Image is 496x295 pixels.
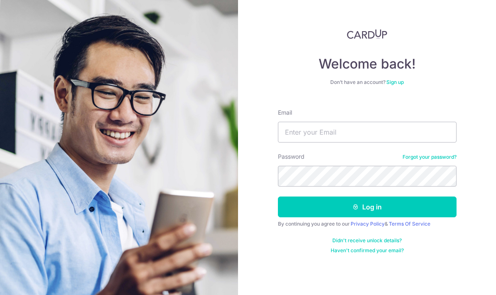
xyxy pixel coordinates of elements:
[278,197,457,217] button: Log in
[389,221,430,227] a: Terms Of Service
[278,221,457,227] div: By continuing you agree to our &
[332,237,402,244] a: Didn't receive unlock details?
[278,108,292,117] label: Email
[278,79,457,86] div: Don’t have an account?
[386,79,404,85] a: Sign up
[347,29,388,39] img: CardUp Logo
[278,152,304,161] label: Password
[331,247,404,254] a: Haven't confirmed your email?
[403,154,457,160] a: Forgot your password?
[278,122,457,143] input: Enter your Email
[278,56,457,72] h4: Welcome back!
[351,221,385,227] a: Privacy Policy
